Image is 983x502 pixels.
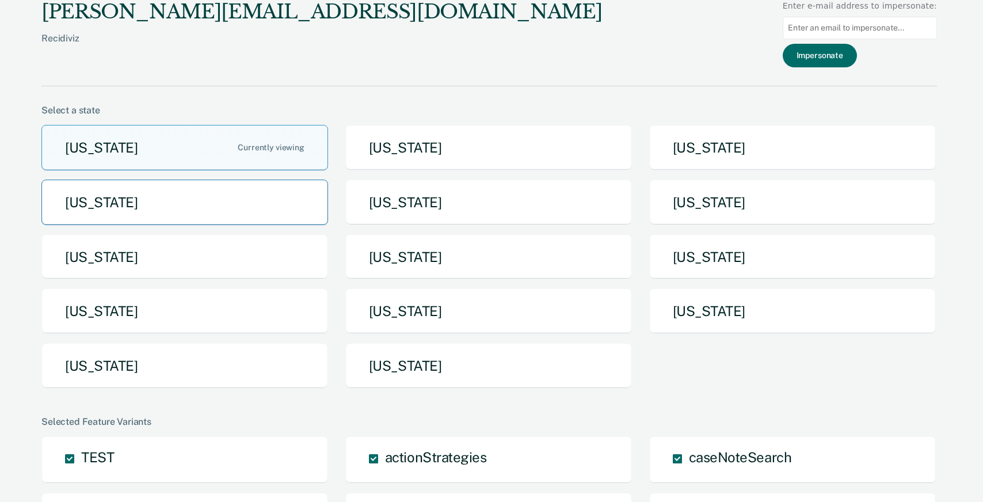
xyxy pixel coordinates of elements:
button: Impersonate [783,44,857,67]
button: [US_STATE] [345,125,632,170]
div: Recidiviz [41,33,602,62]
span: actionStrategies [385,449,486,465]
button: [US_STATE] [41,234,328,280]
button: [US_STATE] [345,288,632,334]
button: [US_STATE] [41,180,328,225]
button: [US_STATE] [649,180,936,225]
button: [US_STATE] [649,125,936,170]
button: [US_STATE] [345,234,632,280]
span: caseNoteSearch [689,449,791,465]
button: [US_STATE] [649,234,936,280]
button: [US_STATE] [649,288,936,334]
button: [US_STATE] [41,125,328,170]
button: [US_STATE] [345,180,632,225]
div: Select a state [41,105,937,116]
button: [US_STATE] [41,343,328,389]
div: Selected Feature Variants [41,416,937,427]
input: Enter an email to impersonate... [783,17,937,39]
button: [US_STATE] [345,343,632,389]
button: [US_STATE] [41,288,328,334]
span: TEST [81,449,114,465]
